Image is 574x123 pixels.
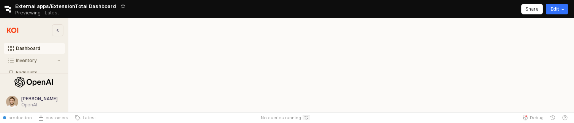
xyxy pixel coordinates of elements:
span: Previewing [15,9,41,17]
span: External apps/ExtensionTotal Dashboard [15,2,116,10]
div: Previewing Latest [15,8,63,18]
button: Dashboard [4,43,65,54]
div: Endpoints [16,70,60,75]
button: Debug [519,112,547,123]
button: Share app [521,4,543,14]
span: [PERSON_NAME] [21,96,58,101]
button: Add app to favorites [119,2,127,10]
button: History [547,112,559,123]
button: Inventory [4,55,65,66]
span: Latest [80,115,96,121]
button: Endpoints [4,67,65,78]
button: Edit [546,4,568,14]
span: Debug [530,115,544,121]
p: Share [525,6,539,12]
div: OpenAI [21,102,58,108]
main: App Body [68,18,574,112]
button: Help [559,112,571,123]
button: Reset app state [303,115,310,120]
span: production [8,115,32,121]
button: Source Control [35,112,71,123]
button: Latest [71,112,99,123]
span: No queries running [261,115,301,121]
button: Releases and History [41,8,63,18]
iframe: DashboardPage [68,18,574,112]
div: Dashboard [16,46,60,51]
div: Inventory [16,58,56,63]
p: Latest [45,10,59,16]
span: customers [46,115,68,121]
